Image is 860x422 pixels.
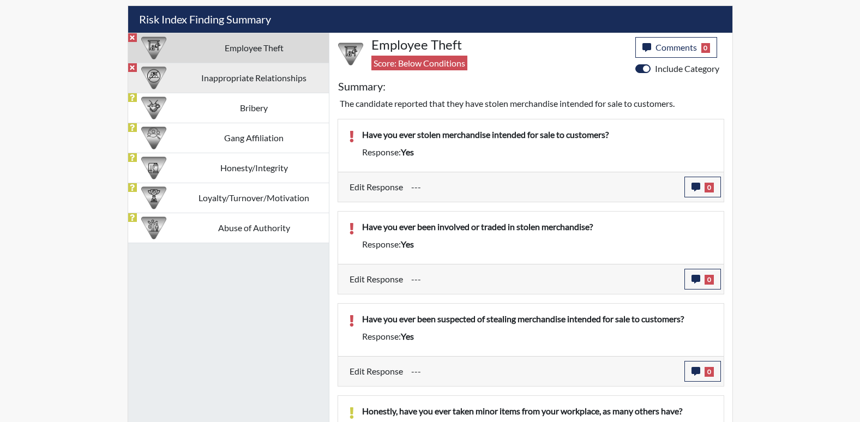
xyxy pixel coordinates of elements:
[141,65,166,91] img: CATEGORY%20ICON-14.139f8ef7.png
[350,361,403,382] label: Edit Response
[684,361,721,382] button: 0
[350,177,403,197] label: Edit Response
[362,405,713,418] p: Honestly, have you ever taken minor items from your workplace, as many others have?
[635,37,718,58] button: Comments0
[362,220,713,233] p: Have you ever been involved or traded in stolen merchandise?
[354,238,721,251] div: Response:
[705,183,714,192] span: 0
[371,56,467,70] span: Score: Below Conditions
[179,123,329,153] td: Gang Affiliation
[705,275,714,285] span: 0
[701,43,711,53] span: 0
[655,42,697,52] span: Comments
[141,125,166,150] img: CATEGORY%20ICON-02.2c5dd649.png
[705,367,714,377] span: 0
[141,95,166,120] img: CATEGORY%20ICON-03.c5611939.png
[338,80,386,93] h5: Summary:
[403,269,684,290] div: Update the test taker's response, the change might impact the score
[371,37,627,53] h4: Employee Theft
[338,41,363,67] img: CATEGORY%20ICON-07.58b65e52.png
[141,185,166,210] img: CATEGORY%20ICON-17.40ef8247.png
[401,331,414,341] span: yes
[179,183,329,213] td: Loyalty/Turnover/Motivation
[684,177,721,197] button: 0
[179,33,329,63] td: Employee Theft
[403,361,684,382] div: Update the test taker's response, the change might impact the score
[141,215,166,240] img: CATEGORY%20ICON-01.94e51fac.png
[141,155,166,180] img: CATEGORY%20ICON-11.a5f294f4.png
[354,330,721,343] div: Response:
[128,6,732,33] h5: Risk Index Finding Summary
[340,97,722,110] p: The candidate reported that they have stolen merchandise intended for sale to customers.
[362,312,713,325] p: Have you ever been suspected of stealing merchandise intended for sale to customers?
[401,239,414,249] span: yes
[401,147,414,157] span: yes
[350,269,403,290] label: Edit Response
[179,93,329,123] td: Bribery
[655,62,719,75] label: Include Category
[179,213,329,243] td: Abuse of Authority
[179,153,329,183] td: Honesty/Integrity
[403,177,684,197] div: Update the test taker's response, the change might impact the score
[684,269,721,290] button: 0
[141,35,166,61] img: CATEGORY%20ICON-07.58b65e52.png
[179,63,329,93] td: Inappropriate Relationships
[354,146,721,159] div: Response:
[362,128,713,141] p: Have you ever stolen merchandise intended for sale to customers?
